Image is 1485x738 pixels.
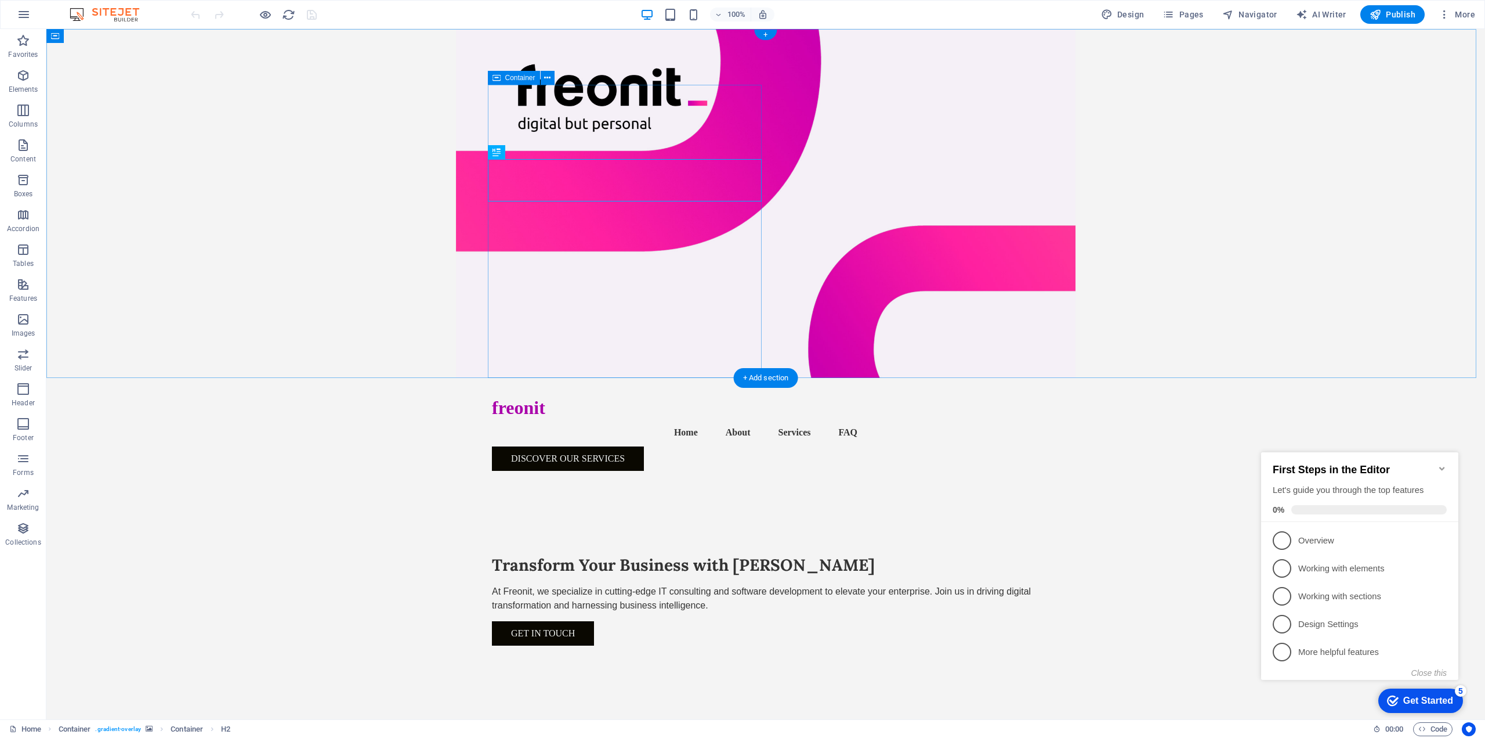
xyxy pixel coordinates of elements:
[1393,725,1395,733] span: :
[734,368,798,388] div: + Add section
[12,398,35,408] p: Header
[16,70,35,79] span: 0%
[1096,5,1149,24] div: Design (Ctrl+Alt+Y)
[5,91,202,119] li: Overview
[7,224,39,233] p: Accordion
[505,74,535,81] span: Container
[171,722,203,736] span: Click to select. Double-click to edit
[42,183,181,195] p: Design Settings
[282,8,295,21] i: Reload page
[1222,9,1277,20] span: Navigator
[59,722,91,736] span: Click to select. Double-click to edit
[754,30,777,40] div: +
[7,503,39,512] p: Marketing
[95,722,141,736] span: . gradient-overlay
[5,538,41,547] p: Collections
[5,119,202,147] li: Working with elements
[758,9,768,20] i: On resize automatically adjust zoom level to fit chosen device.
[9,85,38,94] p: Elements
[1370,9,1415,20] span: Publish
[9,120,38,129] p: Columns
[13,433,34,442] p: Footer
[221,722,230,736] span: Click to select. Double-click to edit
[59,722,231,736] nav: breadcrumb
[1462,722,1476,736] button: Usercentrics
[1291,5,1351,24] button: AI Writer
[15,363,32,373] p: Slider
[1360,5,1425,24] button: Publish
[13,259,34,268] p: Tables
[1158,5,1208,24] button: Pages
[9,722,41,736] a: Click to cancel selection. Double-click to open Pages
[42,127,181,139] p: Working with elements
[1296,9,1346,20] span: AI Writer
[5,147,202,175] li: Working with sections
[5,175,202,203] li: Design Settings
[1434,5,1480,24] button: More
[10,154,36,164] p: Content
[5,203,202,231] li: More helpful features
[1162,9,1203,20] span: Pages
[1096,5,1149,24] button: Design
[1385,722,1403,736] span: 00 00
[1218,5,1282,24] button: Navigator
[16,49,190,61] div: Let's guide you through the top features
[727,8,746,21] h6: 100%
[9,294,37,303] p: Features
[13,468,34,477] p: Forms
[1373,722,1404,736] h6: Session time
[1413,722,1453,736] button: Code
[1101,9,1144,20] span: Design
[198,250,210,261] div: 5
[42,155,181,167] p: Working with sections
[146,726,153,732] i: This element contains a background
[122,253,207,278] div: Get Started 5 items remaining, 0% complete
[147,260,197,271] div: Get Started
[8,50,38,59] p: Favorites
[42,99,181,111] p: Overview
[16,28,190,41] h2: First Steps in the Editor
[258,8,272,21] button: Click here to leave preview mode and continue editing
[12,329,35,338] p: Images
[14,189,33,199] p: Boxes
[1439,9,1475,20] span: More
[42,211,181,223] p: More helpful features
[67,8,154,21] img: Editor Logo
[181,28,190,38] div: Minimize checklist
[155,233,190,242] button: Close this
[1418,722,1447,736] span: Code
[281,8,295,21] button: reload
[710,8,751,21] button: 100%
